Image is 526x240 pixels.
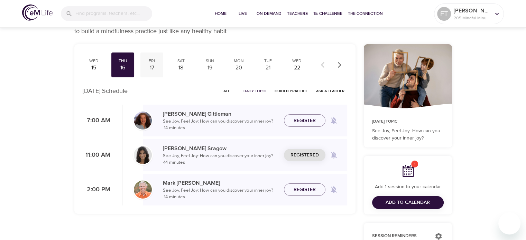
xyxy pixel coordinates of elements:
span: 1% Challenge [313,10,342,17]
p: 205 Mindful Minutes [454,15,490,21]
div: Sun [201,58,219,64]
div: 15 [85,64,103,72]
span: Registered [290,151,319,160]
span: Add to Calendar [386,198,430,207]
span: On-Demand [257,10,282,17]
span: Guided Practice [275,88,308,94]
p: [PERSON_NAME] Sragow [163,144,278,153]
p: [DATE] Schedule [83,86,128,96]
img: Lara_Sragow-min.jpg [134,146,152,164]
span: Ask a Teacher [316,88,344,94]
button: Registered [284,149,325,162]
div: Mon [230,58,248,64]
p: 7:00 AM [83,116,110,125]
img: logo [22,4,53,21]
span: Live [234,10,251,17]
p: Session Reminders [372,233,428,240]
span: All [219,88,235,94]
span: Remind me when a class goes live every Thursday at 11:00 AM [325,147,342,163]
div: 16 [114,64,131,72]
iframe: Button to launch messaging window [498,212,520,234]
div: Sat [172,58,190,64]
div: 17 [143,64,160,72]
p: Mark [PERSON_NAME] [163,179,278,187]
div: Wed [85,58,103,64]
div: 22 [288,64,306,72]
button: Ask a Teacher [313,86,347,96]
button: Guided Practice [272,86,311,96]
button: Register [284,114,325,127]
div: 19 [201,64,219,72]
div: FT [437,7,451,21]
input: Find programs, teachers, etc... [75,6,152,21]
span: 1 [411,161,418,167]
span: Remind me when a class goes live every Thursday at 7:00 AM [325,112,342,129]
p: See Joy, Feel Joy: How can you discover your inner joy? · 14 minutes [163,187,278,201]
button: Daily Topic [241,86,269,96]
span: Home [212,10,229,17]
div: Fri [143,58,160,64]
span: Register [294,185,316,194]
span: The Connection [348,10,382,17]
div: Tue [259,58,277,64]
div: 21 [259,64,277,72]
p: See Joy, Feel Joy: How can you discover your inner joy? · 14 minutes [163,153,278,166]
p: See Joy, Feel Joy: How can you discover your inner joy? · 14 minutes [163,118,278,132]
div: 20 [230,64,248,72]
span: Daily Topic [243,88,266,94]
span: Remind me when a class goes live every Thursday at 2:00 PM [325,181,342,198]
p: [PERSON_NAME] [454,7,490,15]
button: Add to Calendar [372,196,444,209]
div: Thu [114,58,131,64]
span: Register [294,116,316,125]
p: 11:00 AM [83,151,110,160]
img: Cindy2%20031422%20blue%20filter%20hi-res.jpg [134,112,152,129]
p: Add 1 session to your calendar [372,183,444,191]
div: Wed [288,58,306,64]
button: Register [284,183,325,196]
p: [PERSON_NAME] Gittleman [163,110,278,118]
div: 18 [172,64,190,72]
span: Teachers [287,10,308,17]
p: 2:00 PM [83,185,110,194]
button: All [216,86,238,96]
p: [DATE] Topic [372,118,444,125]
img: Mark_Pirtle-min.jpg [134,181,152,199]
p: See Joy, Feel Joy: How can you discover your inner joy? [372,127,444,142]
